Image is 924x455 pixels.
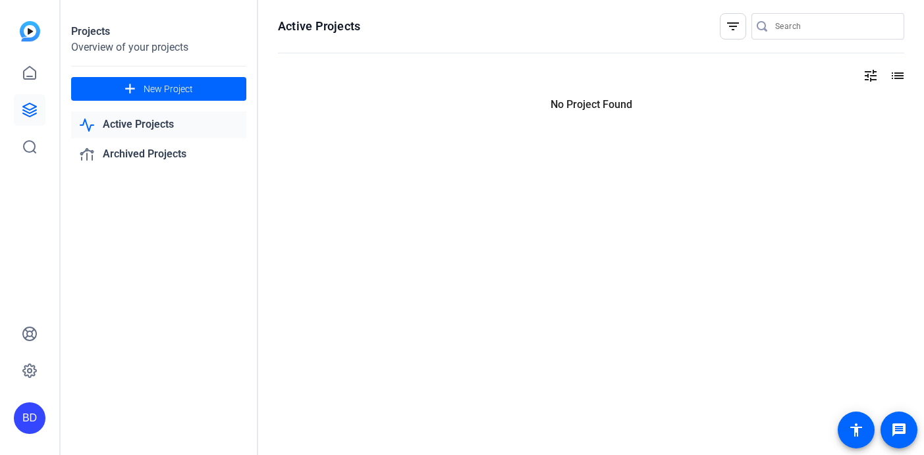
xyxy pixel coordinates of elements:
mat-icon: tune [863,68,879,84]
mat-icon: filter_list [725,18,741,34]
mat-icon: list [888,68,904,84]
div: Overview of your projects [71,40,246,55]
input: Search [775,18,894,34]
h1: Active Projects [278,18,360,34]
mat-icon: add [122,81,138,97]
p: No Project Found [278,97,904,113]
span: New Project [144,82,193,96]
button: New Project [71,77,246,101]
mat-icon: accessibility [848,422,864,438]
a: Archived Projects [71,141,246,168]
div: Projects [71,24,246,40]
div: BD [14,402,45,434]
mat-icon: message [891,422,907,438]
img: blue-gradient.svg [20,21,40,41]
a: Active Projects [71,111,246,138]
